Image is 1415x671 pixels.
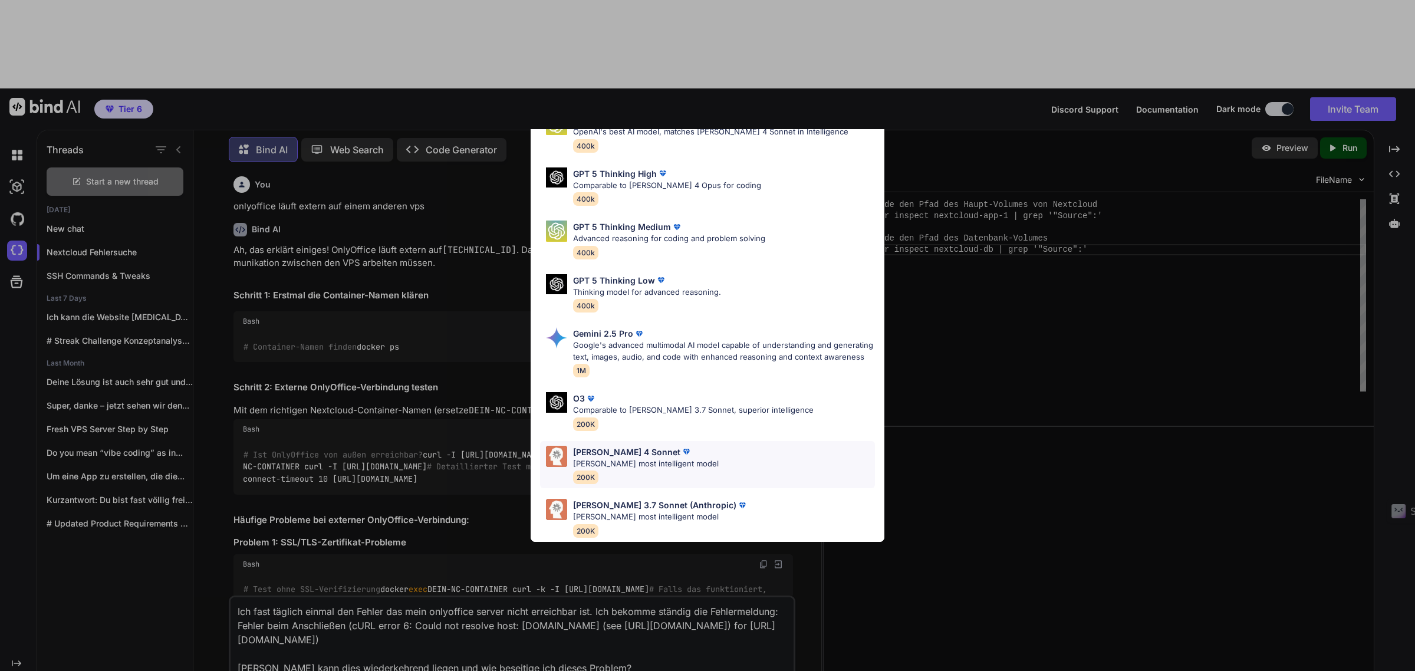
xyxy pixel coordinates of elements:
[573,511,748,523] p: [PERSON_NAME] most intelligent model
[573,274,655,287] p: GPT 5 Thinking Low
[671,221,683,233] img: premium
[573,458,719,470] p: [PERSON_NAME] most intelligent model
[573,180,761,192] p: Comparable to [PERSON_NAME] 4 Opus for coding
[573,417,598,431] span: 200K
[546,221,567,242] img: Pick Models
[573,139,598,153] span: 400k
[573,499,736,511] p: [PERSON_NAME] 3.7 Sonnet (Anthropic)
[546,446,567,467] img: Pick Models
[680,446,692,458] img: premium
[573,167,657,180] p: GPT 5 Thinking High
[546,499,567,520] img: Pick Models
[546,274,567,295] img: Pick Models
[573,446,680,458] p: [PERSON_NAME] 4 Sonnet
[573,364,590,377] span: 1M
[573,340,875,363] p: Google's advanced multimodal AI model capable of understanding and generating text, images, audio...
[573,404,814,416] p: Comparable to [PERSON_NAME] 3.7 Sonnet, superior intelligence
[573,233,765,245] p: Advanced reasoning for coding and problem solving
[573,126,848,138] p: OpenAI's best AI model, matches [PERSON_NAME] 4 Sonnet in Intelligence
[546,327,567,348] img: Pick Models
[573,299,598,313] span: 400k
[657,167,669,179] img: premium
[585,393,597,404] img: premium
[573,246,598,259] span: 400k
[546,167,567,188] img: Pick Models
[546,392,567,413] img: Pick Models
[573,392,585,404] p: O3
[573,192,598,206] span: 400k
[655,274,667,286] img: premium
[573,287,721,298] p: Thinking model for advanced reasoning.
[573,327,633,340] p: Gemini 2.5 Pro
[633,328,645,340] img: premium
[573,524,598,538] span: 200K
[736,499,748,511] img: premium
[573,221,671,233] p: GPT 5 Thinking Medium
[573,471,598,484] span: 200K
